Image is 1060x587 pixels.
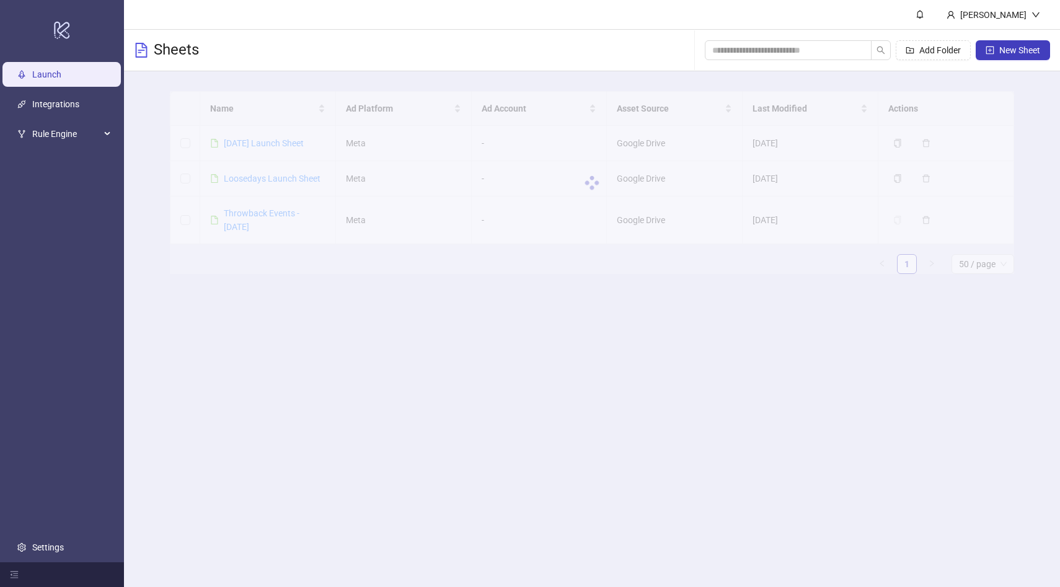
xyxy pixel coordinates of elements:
a: Integrations [32,99,79,109]
span: bell [916,10,924,19]
span: menu-fold [10,570,19,579]
span: Rule Engine [32,121,100,146]
span: fork [17,130,26,138]
a: Launch [32,69,61,79]
span: user [947,11,955,19]
span: file-text [134,43,149,58]
span: New Sheet [999,45,1040,55]
span: folder-add [906,46,914,55]
button: Add Folder [896,40,971,60]
h3: Sheets [154,40,199,60]
span: Add Folder [919,45,961,55]
div: [PERSON_NAME] [955,8,1031,22]
span: down [1031,11,1040,19]
span: search [877,46,885,55]
button: New Sheet [976,40,1050,60]
a: Settings [32,542,64,552]
span: plus-square [986,46,994,55]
